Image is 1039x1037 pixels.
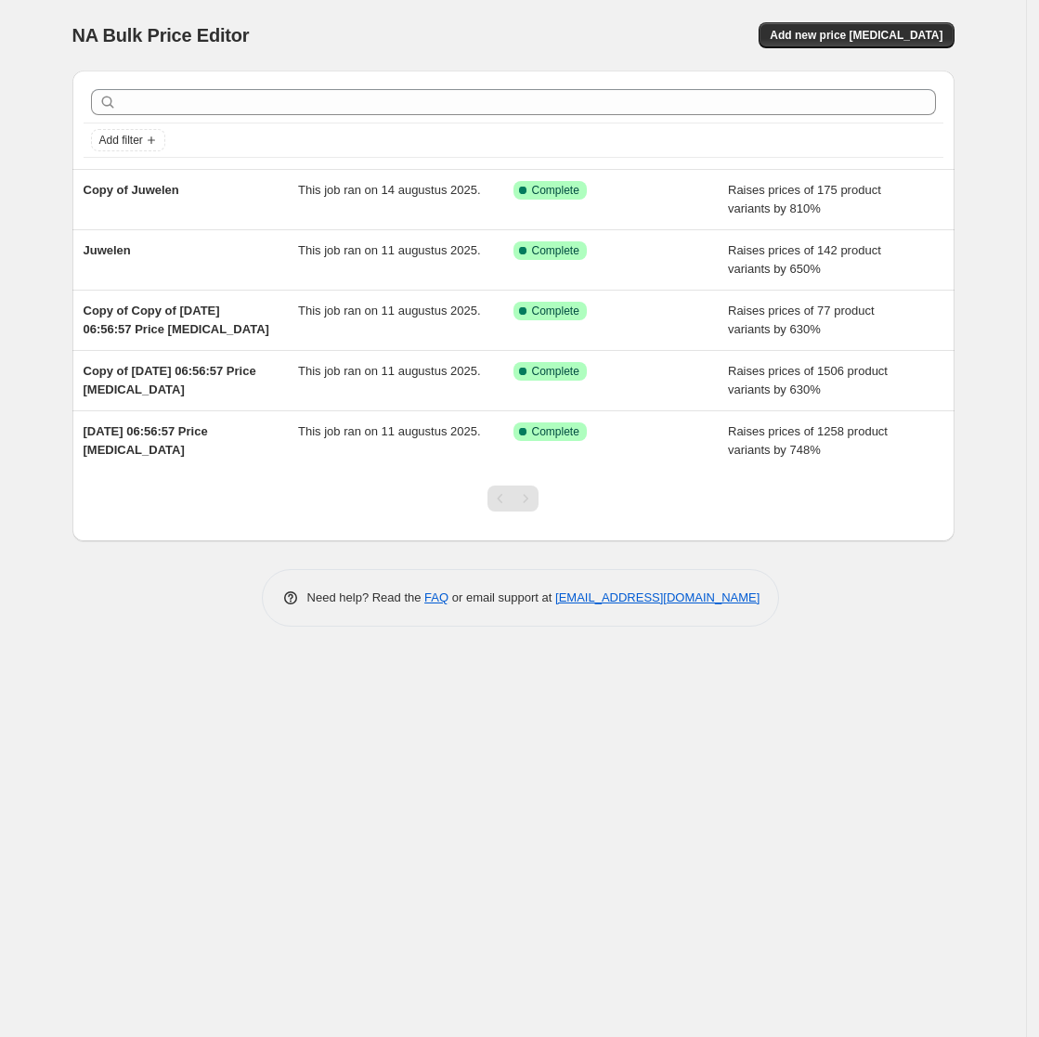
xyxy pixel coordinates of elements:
span: Raises prices of 1506 product variants by 630% [728,364,888,396]
span: or email support at [448,590,555,604]
span: Raises prices of 142 product variants by 650% [728,243,881,276]
span: This job ran on 11 augustus 2025. [298,243,481,257]
span: Add filter [99,133,143,148]
a: [EMAIL_ADDRESS][DOMAIN_NAME] [555,590,760,604]
span: Copy of Juwelen [84,183,179,197]
span: Complete [532,183,579,198]
span: NA Bulk Price Editor [72,25,250,45]
span: This job ran on 11 augustus 2025. [298,424,481,438]
span: This job ran on 11 augustus 2025. [298,304,481,318]
span: Complete [532,364,579,379]
span: Complete [532,424,579,439]
span: Raises prices of 1258 product variants by 748% [728,424,888,457]
a: FAQ [424,590,448,604]
span: Need help? Read the [307,590,425,604]
span: Raises prices of 175 product variants by 810% [728,183,881,215]
span: Complete [532,304,579,318]
nav: Pagination [487,486,539,512]
span: Add new price [MEDICAL_DATA] [770,28,942,43]
span: Juwelen [84,243,131,257]
span: This job ran on 14 augustus 2025. [298,183,481,197]
button: Add new price [MEDICAL_DATA] [759,22,954,48]
span: Raises prices of 77 product variants by 630% [728,304,875,336]
span: [DATE] 06:56:57 Price [MEDICAL_DATA] [84,424,208,457]
span: Copy of [DATE] 06:56:57 Price [MEDICAL_DATA] [84,364,256,396]
button: Add filter [91,129,165,151]
span: Complete [532,243,579,258]
span: This job ran on 11 augustus 2025. [298,364,481,378]
span: Copy of Copy of [DATE] 06:56:57 Price [MEDICAL_DATA] [84,304,269,336]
